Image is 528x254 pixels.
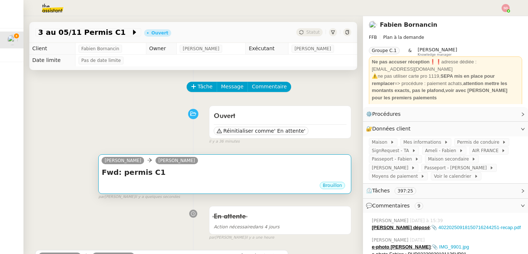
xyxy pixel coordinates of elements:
span: 3 au 05/11 Permis C1 [38,29,131,36]
span: Commentaires [372,203,410,209]
a: [PERSON_NAME] [102,157,144,164]
span: il y a une heure [246,235,274,241]
span: Plan à la demande [383,35,424,40]
nz-tag: 9 [415,202,423,210]
span: [PERSON_NAME] [294,45,331,52]
span: AIR FRANCE [472,147,501,154]
img: users%2FNsDxpgzytqOlIY2WSYlFcHtx26m1%2Favatar%2F8901.jpg [369,21,377,29]
span: Statut [306,30,320,35]
span: Tâches [372,188,390,194]
span: Réinitialiser comme [223,127,274,135]
span: Procédures [372,111,401,117]
span: [PERSON_NAME] [418,47,457,52]
u: [PERSON_NAME] déposé [372,225,430,230]
td: Exécutant [246,43,289,55]
span: Knowledge manager [418,53,452,57]
span: Permis de conduire [457,139,502,146]
span: En attente [214,213,246,220]
strong: SEPA mis en place pour remplacer [372,73,495,86]
a: [PERSON_NAME] [155,157,198,164]
span: Passeport - Fabien [372,155,415,163]
span: [PERSON_NAME] [372,217,410,224]
span: Maison secondaire [428,155,472,163]
nz-tag: Groupe C.1 [369,47,400,54]
small: [PERSON_NAME] [209,235,274,241]
h4: Fwd: permis C1 [102,167,348,177]
span: Brouillon [323,183,342,188]
span: Mes informations [403,139,444,146]
a: 📎 40220250918150716244251-recap.pdf [431,225,521,230]
div: ⚙️Procédures [363,107,528,121]
span: Fabien Bornancin [81,45,119,52]
span: Ouvert [214,113,235,119]
span: 💬 [366,203,426,209]
u: e-photo [PERSON_NAME] [372,244,430,250]
td: Date limite [29,55,75,66]
span: dans 4 jours [214,224,279,229]
span: Ameli - Fabien [425,147,459,154]
button: Réinitialiser comme' En attente' [214,127,308,135]
div: ⏲️Tâches 397:25 [363,184,528,198]
div: : [372,224,522,231]
span: [PERSON_NAME] [372,237,410,243]
span: Action nécessaire [214,224,253,229]
span: Moyens de paiement [372,173,421,180]
div: : [372,243,522,251]
span: il y a quelques secondes [135,194,180,200]
span: 🔐 [366,125,414,133]
div: Ouvert [151,31,168,35]
app-user-label: Knowledge manager [418,47,457,56]
div: ⚠️ne pas utiliser carte pro 1119, => procédure : paiement achats, [372,73,519,101]
td: Client [29,43,75,55]
a: Fabien Bornancin [380,21,437,28]
div: 🔐Données client [363,122,528,136]
span: Pas de date limite [81,57,121,64]
span: FFB [369,35,377,40]
span: Voir le calendrier [434,173,474,180]
span: [PERSON_NAME] [183,45,219,52]
span: ⏲️ [366,188,422,194]
span: SignRequest - TA [372,147,412,154]
img: users%2FNsDxpgzytqOlIY2WSYlFcHtx26m1%2Favatar%2F8901.jpg [7,35,18,45]
td: Owner [146,43,177,55]
span: il y a 36 minutes [209,139,240,145]
span: ⚙️ [366,110,404,118]
button: Message [217,82,248,92]
span: Maison [372,139,390,146]
span: [DATE] [410,237,426,243]
span: [PERSON_NAME] [372,164,411,172]
small: [PERSON_NAME] [98,194,180,200]
span: & [408,47,412,56]
div: 💬Commentaires 9 [363,199,528,213]
strong: Ne pas accuser réception [372,59,430,65]
span: Passeport - [PERSON_NAME] [424,164,489,172]
strong: attention mettre les montants exacts, pas le plafond,voir avec [PERSON_NAME] pour les premiers pa... [372,81,507,100]
span: ' En attente' [274,127,305,135]
span: par [209,235,215,241]
span: par [98,194,104,200]
span: Message [221,82,243,91]
span: Données client [372,126,411,132]
span: [DATE] à 15:39 [410,217,444,224]
img: svg [502,4,510,12]
span: Commentaire [252,82,287,91]
a: 📎 IMG_9901.jpg [432,244,469,250]
span: Tâche [198,82,213,91]
nz-tag: 397:25 [395,187,416,195]
button: Tâche [187,82,217,92]
div: ❗❗adresse dédiée : [EMAIL_ADDRESS][DOMAIN_NAME] [372,58,519,73]
button: Commentaire [247,82,291,92]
